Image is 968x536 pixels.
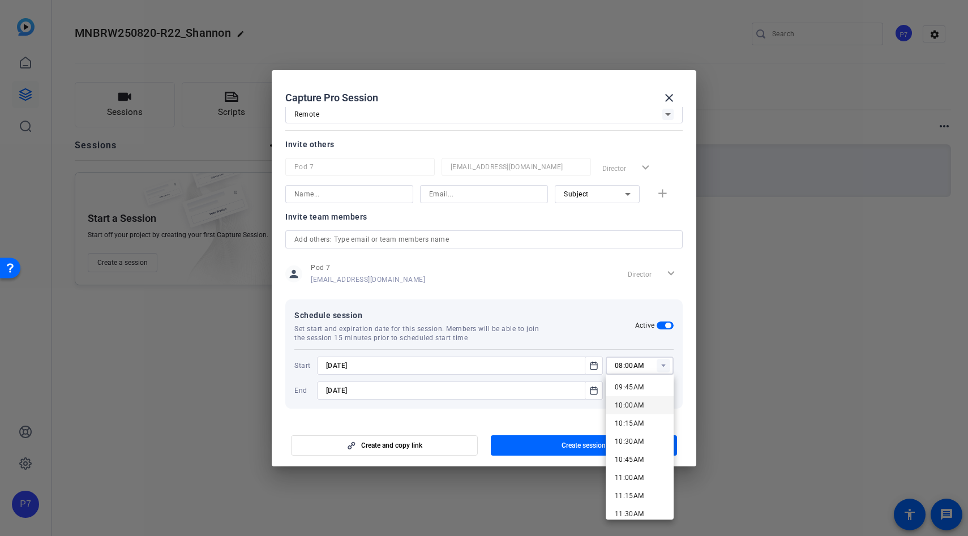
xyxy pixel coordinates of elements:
button: Create and copy link [291,435,478,456]
input: Choose expiration date [326,384,582,397]
input: Email... [429,187,539,201]
span: 09:45AM [615,383,644,391]
span: 10:15AM [615,419,644,427]
h2: Active [635,321,655,330]
div: Capture Pro Session [285,84,683,112]
span: [EMAIL_ADDRESS][DOMAIN_NAME] [311,275,425,284]
input: Time [615,359,674,372]
span: Start [294,361,314,370]
span: Create and copy link [361,441,422,450]
span: 10:00AM [615,401,644,409]
span: Schedule session [294,308,635,322]
button: Open calendar [585,357,603,375]
span: Subject [564,190,589,198]
input: Email... [451,160,582,174]
span: Remote [294,110,319,118]
input: Choose start date [326,359,582,372]
input: Name... [294,160,426,174]
button: Create session [491,435,678,456]
span: Set start and expiration date for this session. Members will be able to join the session 15 minut... [294,324,550,342]
button: Open calendar [585,381,603,400]
div: Invite team members [285,210,683,224]
span: 10:45AM [615,456,644,464]
span: 11:15AM [615,492,644,500]
input: Add others: Type email or team members name [294,233,674,246]
span: 10:30AM [615,438,644,445]
span: Pod 7 [311,263,425,272]
mat-icon: close [662,91,676,105]
span: Create session [562,441,606,450]
input: Name... [294,187,404,201]
div: Invite others [285,138,683,151]
span: 11:30AM [615,510,644,518]
span: 11:00AM [615,474,644,482]
span: End [294,386,314,395]
mat-icon: person [285,265,302,282]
